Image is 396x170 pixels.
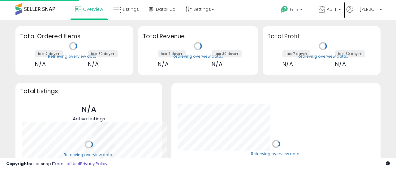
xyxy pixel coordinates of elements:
[173,54,223,59] div: Retrieving overview data..
[48,54,98,59] div: Retrieving overview data..
[64,152,114,158] div: Retrieving overview data..
[327,6,337,12] span: A5 IT
[83,6,103,12] span: Overview
[6,161,29,167] strong: Copyright
[156,6,175,12] span: DataHub
[6,161,107,167] div: seller snap | |
[251,151,301,157] div: Retrieving overview data..
[355,6,378,12] span: Hi [PERSON_NAME]
[298,54,348,59] div: Retrieving overview data..
[346,6,382,20] a: Hi [PERSON_NAME]
[281,6,288,13] i: Get Help
[276,1,313,20] a: Help
[290,7,298,12] span: Help
[123,6,139,12] span: Listings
